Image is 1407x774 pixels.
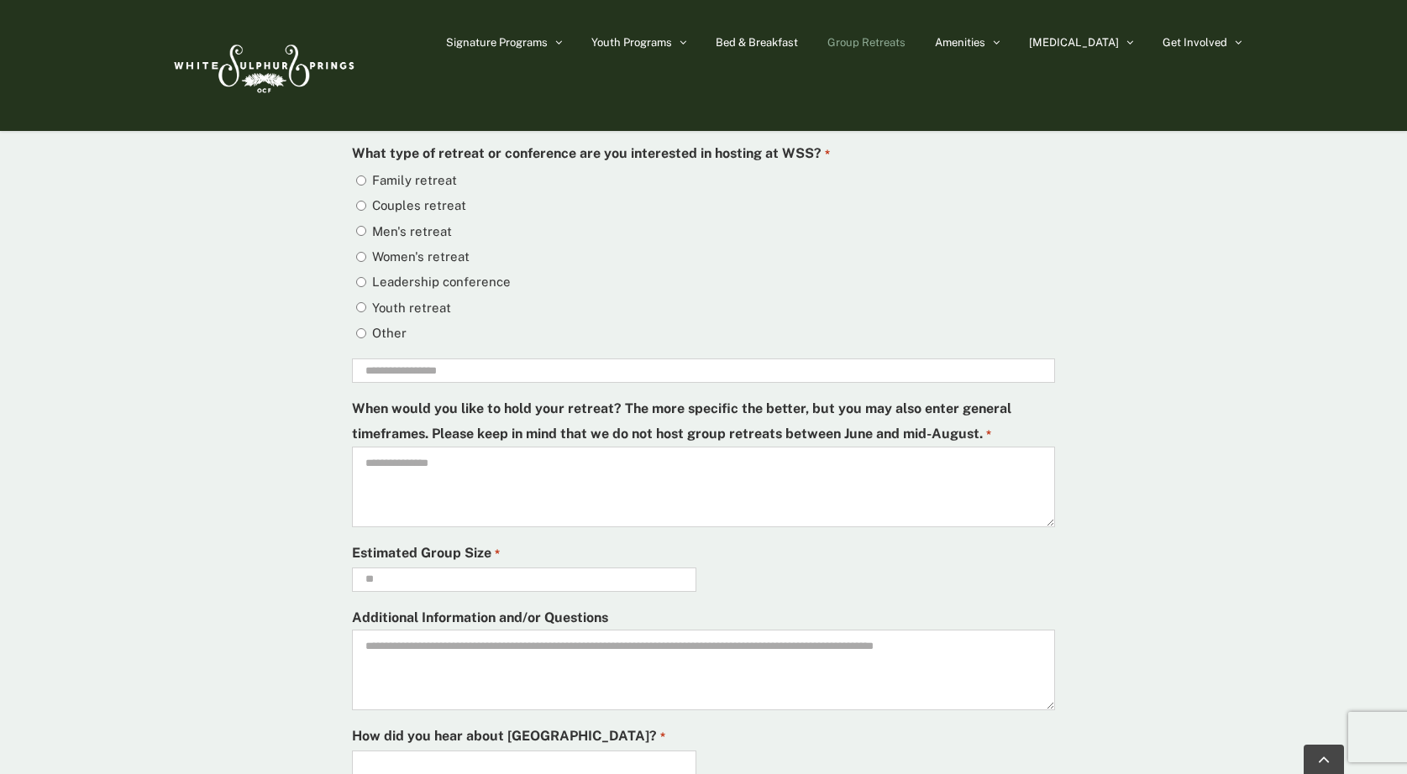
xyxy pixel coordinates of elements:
[372,168,457,192] label: Family retreat
[352,396,1054,447] label: When would you like to hold your retreat? The more specific the better, but you may also enter ge...
[1029,37,1119,48] span: [MEDICAL_DATA]
[352,541,499,566] label: Estimated Group Size
[166,26,360,105] img: White Sulphur Springs Logo
[372,244,470,269] label: Women's retreat
[352,605,608,630] label: Additional Information and/or Questions
[446,37,548,48] span: Signature Programs
[935,37,985,48] span: Amenities
[372,295,451,320] label: Youth retreat
[716,37,798,48] span: Bed & Breakfast
[372,193,466,217] label: Couples retreat
[827,37,906,48] span: Group Retreats
[372,321,407,345] label: Other
[352,141,829,166] legend: What type of retreat or conference are you interested in hosting at WSS?
[372,219,452,243] label: Men's retreat
[352,724,664,749] label: How did you hear about [GEOGRAPHIC_DATA]?
[591,37,672,48] span: Youth Programs
[1163,37,1227,48] span: Get Involved
[352,358,1054,383] input: Other Choice, please specify
[372,269,511,294] label: Leadership conference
